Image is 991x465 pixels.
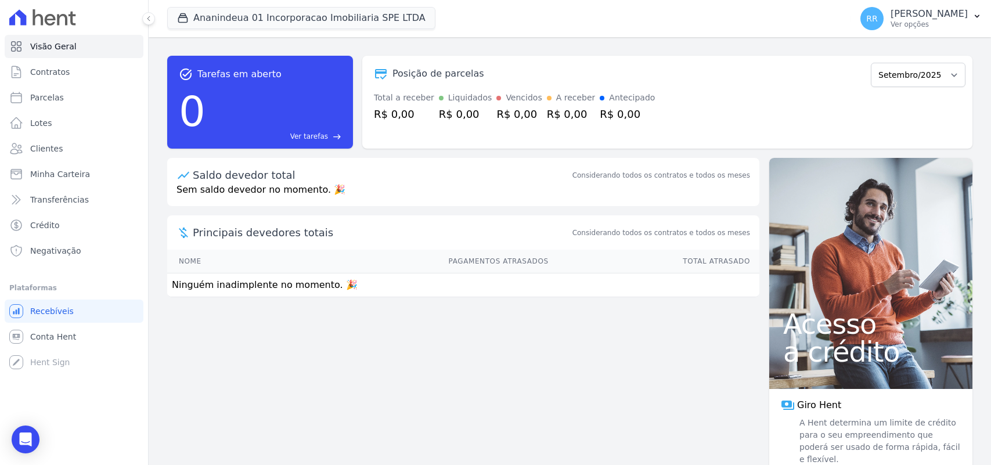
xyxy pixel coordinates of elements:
[179,81,206,142] div: 0
[783,310,958,338] span: Acesso
[5,111,143,135] a: Lotes
[851,2,991,35] button: RR [PERSON_NAME] Ver opções
[600,106,655,122] div: R$ 0,00
[30,194,89,206] span: Transferências
[783,338,958,366] span: a crédito
[9,281,139,295] div: Plataformas
[167,250,273,273] th: Nome
[30,331,76,343] span: Conta Hent
[609,92,655,104] div: Antecipado
[30,305,74,317] span: Recebíveis
[5,60,143,84] a: Contratos
[891,20,968,29] p: Ver opções
[572,228,750,238] span: Considerando todos os contratos e todos os meses
[30,245,81,257] span: Negativação
[193,167,570,183] div: Saldo devedor total
[439,106,492,122] div: R$ 0,00
[167,183,759,206] p: Sem saldo devedor no momento. 🎉
[374,92,434,104] div: Total a receber
[290,131,328,142] span: Ver tarefas
[374,106,434,122] div: R$ 0,00
[797,398,841,412] span: Giro Hent
[5,214,143,237] a: Crédito
[273,250,549,273] th: Pagamentos Atrasados
[30,117,52,129] span: Lotes
[5,239,143,262] a: Negativação
[547,106,596,122] div: R$ 0,00
[179,67,193,81] span: task_alt
[866,15,877,23] span: RR
[572,170,750,181] div: Considerando todos os contratos e todos os meses
[30,92,64,103] span: Parcelas
[448,92,492,104] div: Liquidados
[30,41,77,52] span: Visão Geral
[30,66,70,78] span: Contratos
[5,300,143,323] a: Recebíveis
[5,35,143,58] a: Visão Geral
[30,168,90,180] span: Minha Carteira
[30,143,63,154] span: Clientes
[556,92,596,104] div: A receber
[5,86,143,109] a: Parcelas
[5,137,143,160] a: Clientes
[167,273,759,297] td: Ninguém inadimplente no momento. 🎉
[5,325,143,348] a: Conta Hent
[5,163,143,186] a: Minha Carteira
[333,132,341,141] span: east
[891,8,968,20] p: [PERSON_NAME]
[210,131,341,142] a: Ver tarefas east
[5,188,143,211] a: Transferências
[506,92,542,104] div: Vencidos
[197,67,282,81] span: Tarefas em aberto
[30,219,60,231] span: Crédito
[193,225,570,240] span: Principais devedores totais
[12,426,39,453] div: Open Intercom Messenger
[167,7,435,29] button: Ananindeua 01 Incorporacao Imobiliaria SPE LTDA
[549,250,759,273] th: Total Atrasado
[392,67,484,81] div: Posição de parcelas
[496,106,542,122] div: R$ 0,00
